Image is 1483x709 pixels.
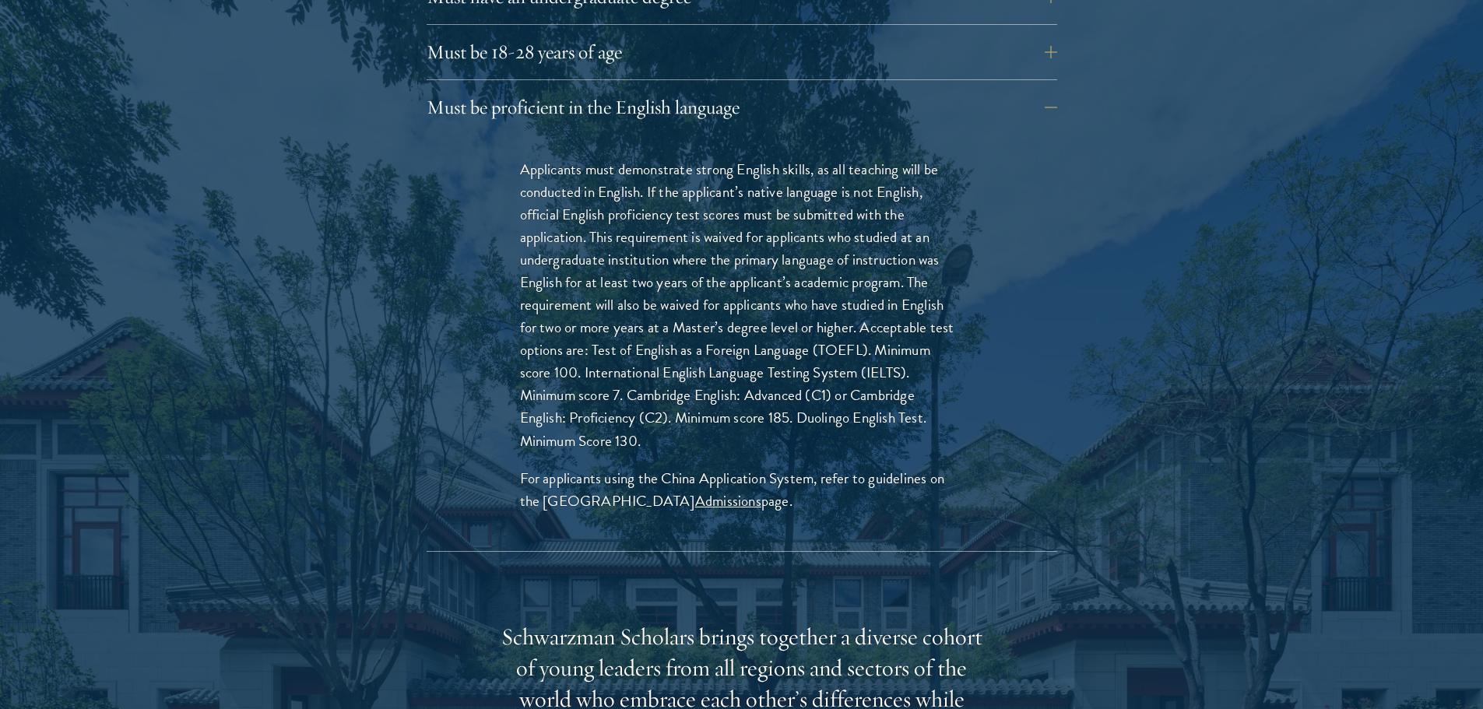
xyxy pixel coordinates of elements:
p: Applicants must demonstrate strong English skills, as all teaching will be conducted in English. ... [520,158,964,452]
button: Must be 18-28 years of age [427,33,1057,71]
button: Must be proficient in the English language [427,89,1057,126]
p: For applicants using the China Application System, refer to guidelines on the [GEOGRAPHIC_DATA] p... [520,467,964,512]
a: Admissions [695,490,761,512]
